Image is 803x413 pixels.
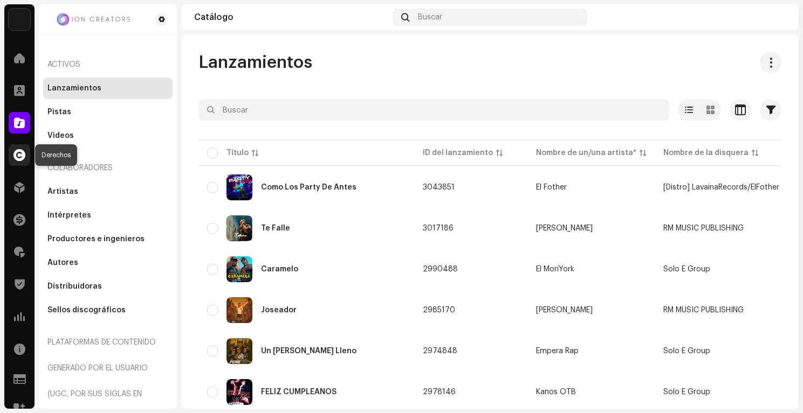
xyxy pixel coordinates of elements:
re-a-nav-header: Activos [43,52,173,78]
span: [Distro] LavainaRecords/ElFother [663,184,779,191]
div: Intérpretes [47,211,91,220]
div: Te Falle [261,225,290,232]
re-m-nav-item: Videos [43,125,173,146]
span: RM MUSIC PUBLISHING [663,225,744,232]
span: Lanzamientos [198,52,312,73]
div: Título [227,148,249,158]
div: FELIZ CUMPLEAÑOS [261,388,337,396]
img: 1f5e2818-d289-43bd-bcb2-def04bf0b1cf [227,379,252,405]
re-m-nav-item: Productores e ingenieros [43,228,173,250]
span: Solo E Group [663,388,710,396]
re-m-nav-item: Autores [43,252,173,274]
div: Sellos discográficos [47,306,126,314]
span: El MoriYork [536,265,646,273]
span: 3043851 [423,184,455,191]
span: Buscar [418,13,442,22]
img: 505fafaf-f87b-4deb-8c45-4d3772372fe1 [227,256,252,282]
img: 40fed2f0-ea1d-4322-8f16-b5be3c3a9a79 [768,9,786,26]
input: Buscar [198,99,669,121]
span: Solo E Group [663,347,710,355]
div: Empera Rap [536,347,579,355]
div: Un Peine Lleno [261,347,356,355]
img: de43f9a4-3891-4de5-a2d3-658d6781b441 [227,215,252,241]
div: Artistas [47,187,78,196]
span: Empera Rap [536,347,646,355]
re-m-nav-item: Lanzamientos [43,78,173,99]
re-a-nav-header: Colaboradores [43,155,173,181]
div: Joseador [261,306,297,314]
re-m-nav-item: Pistas [43,101,173,123]
span: Isaias Francotirador [536,306,646,314]
re-m-nav-item: Artistas [43,181,173,202]
img: 11f7a6a7-6d80-4cff-bf09-31493e25f8bd [47,13,138,26]
re-m-nav-item: Intérpretes [43,205,173,226]
span: 2985170 [423,306,455,314]
img: 7922e2bf-6707-4179-9102-a574affd1ce9 [227,338,252,364]
div: Como Los Party De Antes [261,184,356,191]
div: Nombre de un/una artista* [536,148,636,158]
div: Kanos OTB [536,388,576,396]
span: Solo E Group [663,265,710,273]
div: Videos [47,131,74,140]
span: 2978146 [423,388,456,396]
div: Pistas [47,108,71,116]
span: RM MUSIC PUBLISHING [663,306,744,314]
re-m-nav-item: Sellos discográficos [43,299,173,321]
span: 2990488 [423,265,458,273]
div: Catálogo [194,13,388,22]
span: Kanos OTB [536,388,646,396]
img: 023a6637-67f0-41b6-961a-29d6f222a7cb [227,297,252,323]
div: [PERSON_NAME] [536,306,593,314]
div: Caramelo [261,265,298,273]
div: Productores e ingenieros [47,235,145,243]
div: ID del lanzamiento [423,148,493,158]
div: Nombre de la disquera [663,148,749,158]
span: El Fother [536,184,646,191]
div: Autores [47,258,78,267]
div: El MoriYork [536,265,574,273]
span: 2974848 [423,347,457,355]
span: 3017186 [423,225,454,232]
img: c5d48938-c9f2-40dd-9ddf-b173bb15826e [227,174,252,200]
re-m-nav-item: Distribuidoras [43,276,173,297]
div: El Fother [536,184,567,191]
div: Lanzamientos [47,84,101,93]
div: [PERSON_NAME] [536,225,593,232]
span: Isaias Francotirador [536,225,646,232]
img: 59a3fc6d-c287-4562-9dd6-e417e362e1a1 [9,9,30,30]
div: Distribuidoras [47,282,102,291]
